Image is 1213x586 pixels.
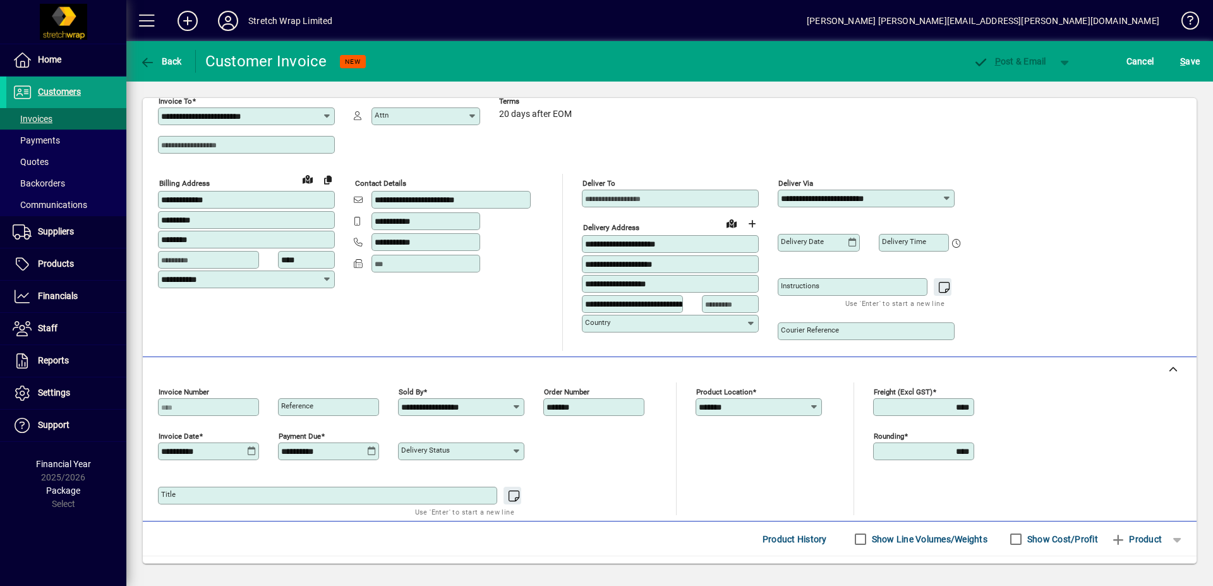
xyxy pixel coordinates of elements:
div: Customer Invoice [205,51,327,71]
app-page-header-button: Back [126,50,196,73]
label: Show Cost/Profit [1025,533,1098,546]
span: Reports [38,355,69,365]
span: ost & Email [973,56,1046,66]
span: Suppliers [38,226,74,236]
a: Financials [6,281,126,312]
span: Communications [13,200,87,210]
span: P [995,56,1001,66]
a: Invoices [6,108,126,130]
button: Copy to Delivery address [318,169,338,190]
a: Communications [6,194,126,216]
span: Support [38,420,69,430]
mat-label: Invoice date [159,432,199,441]
mat-label: Deliver To [582,179,615,188]
button: Post & Email [967,50,1053,73]
button: Back [136,50,185,73]
div: Stretch Wrap Limited [248,11,333,31]
span: Terms [499,97,575,106]
button: Cancel [1123,50,1157,73]
span: Quotes [13,157,49,167]
a: Backorders [6,173,126,194]
a: Reports [6,345,126,377]
mat-label: Order number [544,388,589,396]
span: Cancel [1126,51,1154,71]
button: Product History [757,528,832,551]
span: Home [38,54,61,64]
mat-hint: Use 'Enter' to start a new line [845,296,944,310]
a: Settings [6,377,126,409]
span: ave [1180,51,1200,71]
span: Product [1111,529,1162,549]
mat-hint: Use 'Enter' to start a new line [415,504,514,519]
mat-label: Delivery time [882,237,926,246]
mat-label: Title [161,490,176,499]
button: Profile [208,9,248,32]
mat-label: Invoice number [159,388,209,396]
a: Home [6,44,126,76]
mat-label: Courier Reference [781,326,839,334]
mat-label: Rounding [874,432,904,441]
mat-label: Invoice To [159,97,192,106]
mat-label: Reference [281,401,313,410]
span: NEW [345,58,361,66]
mat-label: Delivery date [781,237,824,246]
mat-label: Delivery status [401,446,450,455]
span: Invoices [13,114,52,124]
span: Settings [38,388,70,398]
a: Quotes [6,151,126,173]
label: Show Line Volumes/Weights [869,533,987,546]
a: Payments [6,130,126,151]
span: Customers [38,87,81,97]
span: Products [38,259,74,269]
a: Staff [6,313,126,345]
mat-label: Instructions [781,281,819,290]
mat-label: Payment due [279,432,321,441]
mat-label: Deliver via [778,179,813,188]
a: View on map [721,213,742,233]
a: Support [6,410,126,441]
button: Save [1177,50,1203,73]
div: [PERSON_NAME] [PERSON_NAME][EMAIL_ADDRESS][PERSON_NAME][DOMAIN_NAME] [807,11,1159,31]
mat-label: Freight (excl GST) [874,388,932,396]
a: Products [6,248,126,280]
span: S [1180,56,1185,66]
mat-label: Product location [696,388,752,396]
span: Financial Year [36,459,91,469]
span: Back [140,56,182,66]
span: Package [46,485,80,496]
button: Choose address [742,214,762,234]
a: View on map [298,169,318,189]
span: Payments [13,135,60,145]
a: Suppliers [6,216,126,248]
mat-label: Sold by [399,388,423,396]
a: Knowledge Base [1172,3,1197,44]
button: Product [1104,528,1168,551]
button: Add [167,9,208,32]
span: Backorders [13,178,65,188]
span: 20 days after EOM [499,109,572,119]
mat-label: Country [585,318,610,327]
span: Product History [763,529,827,549]
span: Staff [38,323,57,333]
mat-label: Attn [375,111,389,119]
span: Financials [38,291,78,301]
